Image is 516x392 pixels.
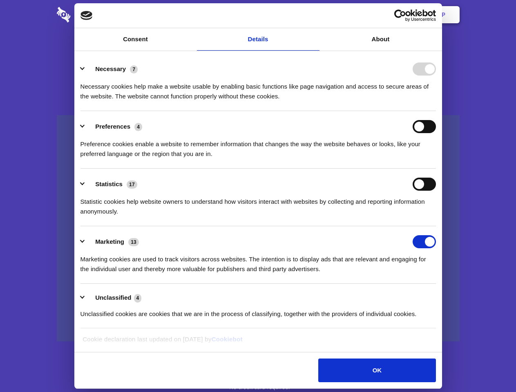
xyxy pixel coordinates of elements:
a: Wistia video thumbnail [57,115,460,342]
span: 4 [134,123,142,131]
div: Unclassified cookies are cookies that we are in the process of classifying, together with the pro... [80,303,436,319]
span: 13 [128,238,139,246]
button: Unclassified (4) [80,293,147,303]
a: Usercentrics Cookiebot - opens in a new window [364,9,436,22]
label: Preferences [95,123,130,130]
div: Necessary cookies help make a website usable by enabling basic functions like page navigation and... [80,76,436,101]
button: OK [318,359,436,382]
button: Necessary (7) [80,62,143,76]
a: Cookiebot [212,336,243,343]
img: logo-wordmark-white-trans-d4663122ce5f474addd5e946df7df03e33cb6a1c49d2221995e7729f52c070b2.svg [57,7,127,22]
span: 7 [130,65,138,73]
a: Consent [74,28,197,51]
button: Preferences (4) [80,120,147,133]
label: Marketing [95,238,124,245]
div: Cookie declaration last updated on [DATE] by [76,334,440,350]
div: Preference cookies enable a website to remember information that changes the way the website beha... [80,133,436,159]
h1: Eliminate Slack Data Loss. [57,37,460,66]
button: Marketing (13) [80,235,144,248]
a: Login [371,2,406,27]
h4: Auto-redaction of sensitive data, encrypted data sharing and self-destructing private chats. Shar... [57,74,460,101]
button: Statistics (17) [80,178,143,191]
span: 4 [134,294,142,302]
div: Marketing cookies are used to track visitors across websites. The intention is to display ads tha... [80,248,436,274]
a: Contact [331,2,369,27]
label: Statistics [95,180,123,187]
a: Pricing [240,2,275,27]
a: About [319,28,442,51]
a: Details [197,28,319,51]
img: logo [80,11,93,20]
span: 17 [127,180,137,189]
iframe: Drift Widget Chat Controller [475,351,506,382]
label: Necessary [95,65,126,72]
div: Statistic cookies help website owners to understand how visitors interact with websites by collec... [80,191,436,216]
